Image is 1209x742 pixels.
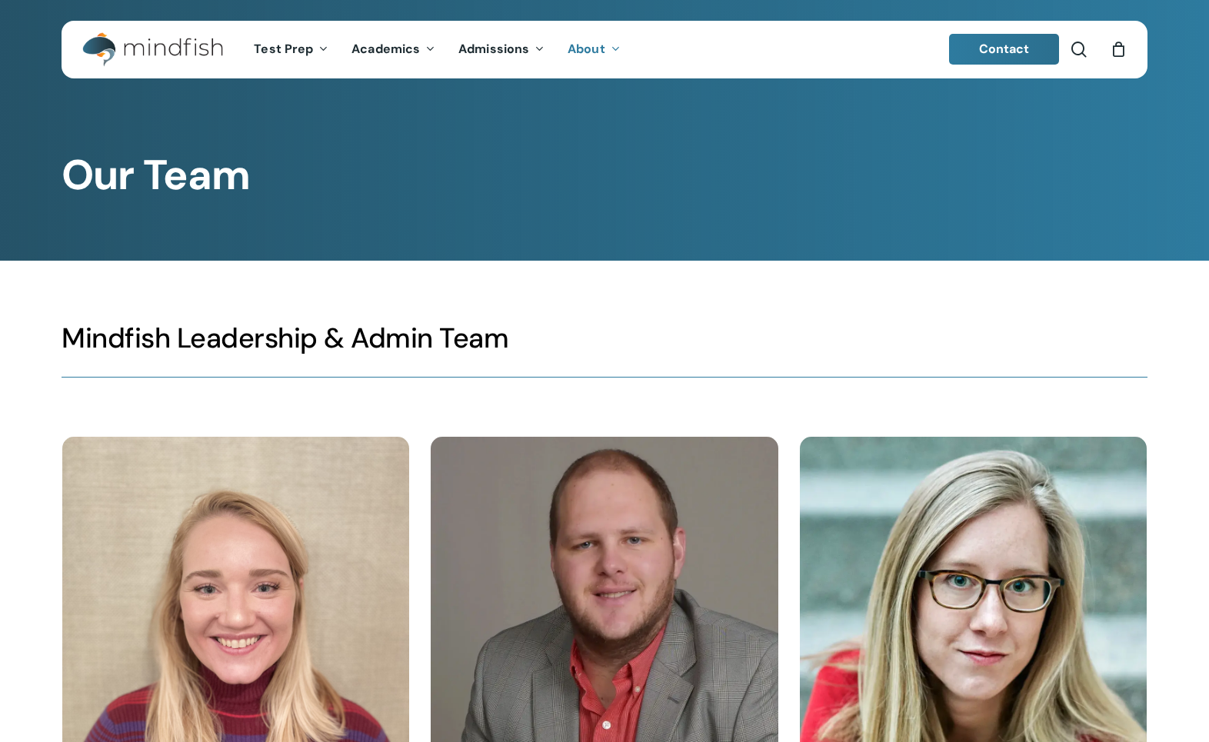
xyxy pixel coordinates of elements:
span: Admissions [458,41,529,57]
span: About [568,41,605,57]
header: Main Menu [62,21,1147,78]
nav: Main Menu [242,21,631,78]
a: Contact [949,34,1060,65]
span: Academics [351,41,420,57]
a: About [556,43,632,56]
a: Academics [340,43,447,56]
span: Test Prep [254,41,313,57]
span: Contact [979,41,1030,57]
a: Test Prep [242,43,340,56]
h1: Our Team [62,151,1147,200]
h3: Mindfish Leadership & Admin Team [62,321,1147,356]
a: Admissions [447,43,556,56]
